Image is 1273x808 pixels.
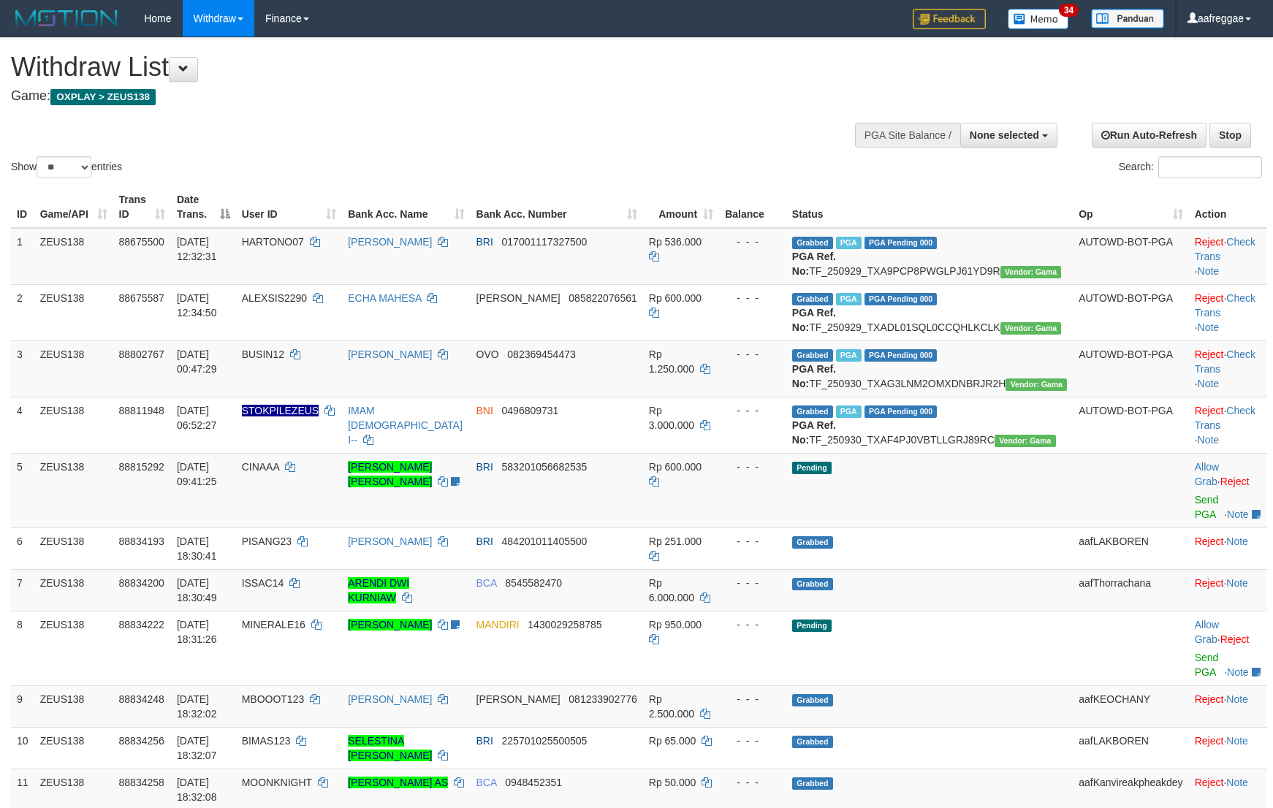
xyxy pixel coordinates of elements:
[649,693,694,720] span: Rp 2.500.000
[177,735,217,761] span: [DATE] 18:32:07
[1226,735,1248,747] a: Note
[11,340,34,397] td: 3
[836,349,862,362] span: Marked by aafsreyleap
[786,340,1073,397] td: TF_250930_TXAG3LNM2OMXDNBRJR2H
[119,348,164,360] span: 88802767
[1195,292,1255,319] a: Check Trans
[177,777,217,803] span: [DATE] 18:32:08
[1092,123,1206,148] a: Run Auto-Refresh
[1195,405,1255,431] a: Check Trans
[1059,4,1079,17] span: 34
[177,405,217,431] span: [DATE] 06:52:27
[792,694,833,706] span: Grabbed
[792,462,832,474] span: Pending
[792,620,832,632] span: Pending
[1220,476,1250,487] a: Reject
[725,534,780,549] div: - - -
[864,405,938,418] span: PGA Pending
[1198,378,1220,389] a: Note
[1073,569,1189,611] td: aafThorrachana
[11,89,834,104] h4: Game:
[1226,777,1248,788] a: Note
[476,348,499,360] span: OVO
[242,292,308,304] span: ALEXSIS2290
[649,405,694,431] span: Rp 3.000.000
[177,536,217,562] span: [DATE] 18:30:41
[1195,619,1219,645] a: Allow Grab
[242,777,312,788] span: MOONKNIGHT
[11,7,122,29] img: MOTION_logo.png
[11,284,34,340] td: 2
[1220,633,1250,645] a: Reject
[792,307,836,333] b: PGA Ref. No:
[970,129,1039,141] span: None selected
[1158,156,1262,178] input: Search:
[11,727,34,769] td: 10
[792,419,836,446] b: PGA Ref. No:
[725,347,780,362] div: - - -
[476,693,560,705] span: [PERSON_NAME]
[1000,266,1062,278] span: Vendor URL: https://trx31.1velocity.biz
[725,775,780,790] div: - - -
[786,186,1073,228] th: Status
[119,292,164,304] span: 88675587
[34,453,113,527] td: ZEUS138
[177,693,217,720] span: [DATE] 18:32:02
[1189,186,1267,228] th: Action
[1195,777,1224,788] a: Reject
[1195,536,1224,547] a: Reject
[836,237,862,249] span: Marked by aaftrukkakada
[119,693,164,705] span: 88834248
[1195,693,1224,705] a: Reject
[476,777,497,788] span: BCA
[1198,265,1220,277] a: Note
[1227,666,1249,678] a: Note
[342,186,470,228] th: Bank Acc. Name: activate to sort column ascending
[348,536,432,547] a: [PERSON_NAME]
[960,123,1057,148] button: None selected
[1226,536,1248,547] a: Note
[1195,461,1220,487] span: ·
[864,349,938,362] span: PGA Pending
[792,405,833,418] span: Grabbed
[34,685,113,727] td: ZEUS138
[1195,405,1224,416] a: Reject
[119,777,164,788] span: 88834258
[1226,577,1248,589] a: Note
[119,619,164,630] span: 88834222
[864,293,938,305] span: PGA Pending
[507,348,575,360] span: Copy 082369454473 to clipboard
[792,349,833,362] span: Grabbed
[725,403,780,418] div: - - -
[476,536,493,547] span: BRI
[11,53,834,82] h1: Withdraw List
[119,236,164,248] span: 88675500
[113,186,171,228] th: Trans ID: activate to sort column ascending
[643,186,719,228] th: Amount: activate to sort column ascending
[242,405,319,416] span: Nama rekening ada tanda titik/strip, harap diedit
[242,348,284,360] span: BUSIN12
[1195,652,1219,678] a: Send PGA
[1073,228,1189,285] td: AUTOWD-BOT-PGA
[1000,322,1062,335] span: Vendor URL: https://trx31.1velocity.biz
[1073,284,1189,340] td: AUTOWD-BOT-PGA
[502,536,588,547] span: Copy 484201011405500 to clipboard
[34,284,113,340] td: ZEUS138
[476,236,493,248] span: BRI
[792,251,836,277] b: PGA Ref. No:
[1189,284,1267,340] td: · ·
[1195,236,1224,248] a: Reject
[1189,611,1267,685] td: ·
[1091,9,1164,28] img: panduan.png
[242,536,292,547] span: PISANG23
[649,236,702,248] span: Rp 536.000
[348,735,432,761] a: SELESTINA [PERSON_NAME]
[1195,348,1255,375] a: Check Trans
[836,405,862,418] span: Marked by aafsreyleap
[11,156,122,178] label: Show entries
[786,397,1073,453] td: TF_250930_TXAF4PJ0VBTLLGRJ89RC
[11,569,34,611] td: 7
[34,611,113,685] td: ZEUS138
[1073,397,1189,453] td: AUTOWD-BOT-PGA
[1073,685,1189,727] td: aafKEOCHANY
